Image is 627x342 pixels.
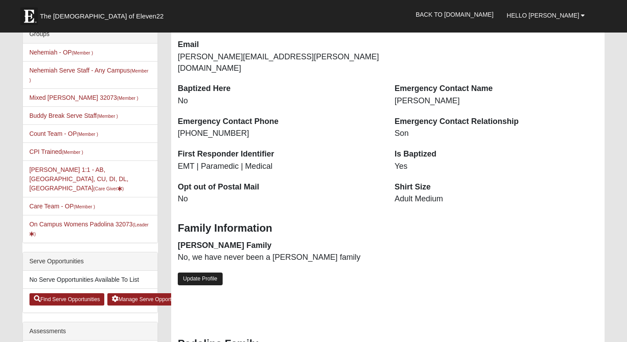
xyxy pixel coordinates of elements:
[62,149,83,155] small: (Member )
[395,128,598,139] dd: Son
[117,95,138,101] small: (Member )
[178,252,381,263] dd: No, we have never been a [PERSON_NAME] family
[29,49,93,56] a: Nehemiah - OP(Member )
[178,182,381,193] dt: Opt out of Postal Mail
[29,221,149,237] a: On Campus Womens Padolina 32073(Leader)
[29,222,149,236] small: (Leader )
[395,149,598,160] dt: Is Baptized
[93,186,124,191] small: (Care Giver )
[20,7,38,25] img: Eleven22 logo
[178,222,598,235] h3: Family Information
[29,148,83,155] a: CPI Trained(Member )
[40,12,164,21] span: The [DEMOGRAPHIC_DATA] of Eleven22
[507,12,579,19] span: Hello [PERSON_NAME]
[97,113,118,119] small: (Member )
[77,131,98,137] small: (Member )
[178,161,381,172] dd: EMT | Paramedic | Medical
[178,193,381,205] dd: No
[500,4,592,26] a: Hello [PERSON_NAME]
[29,203,95,210] a: Care Team - OP(Member )
[178,240,381,251] dt: [PERSON_NAME] Family
[178,149,381,160] dt: First Responder Identifier
[178,83,381,95] dt: Baptized Here
[29,130,98,137] a: Count Team - OP(Member )
[178,273,223,285] a: Update Profile
[395,83,598,95] dt: Emergency Contact Name
[29,112,118,119] a: Buddy Break Serve Staff(Member )
[23,252,158,271] div: Serve Opportunities
[178,128,381,139] dd: [PHONE_NUMBER]
[409,4,500,25] a: Back to [DOMAIN_NAME]
[23,322,158,341] div: Assessments
[395,182,598,193] dt: Shirt Size
[29,67,149,83] a: Nehemiah Serve Staff - Any Campus(Member )
[107,293,191,306] a: Manage Serve Opportunities
[395,193,598,205] dd: Adult Medium
[395,95,598,107] dd: [PERSON_NAME]
[178,116,381,127] dt: Emergency Contact Phone
[74,204,95,209] small: (Member )
[29,166,128,192] a: [PERSON_NAME] 1:1 - AB, [GEOGRAPHIC_DATA], CU, DI, DL, [GEOGRAPHIC_DATA](Care Giver)
[395,116,598,127] dt: Emergency Contact Relationship
[29,94,139,101] a: Mixed [PERSON_NAME] 32073(Member )
[72,50,93,55] small: (Member )
[23,25,158,44] div: Groups
[178,39,381,51] dt: Email
[16,3,192,25] a: The [DEMOGRAPHIC_DATA] of Eleven22
[178,95,381,107] dd: No
[395,161,598,172] dd: Yes
[29,293,105,306] a: Find Serve Opportunities
[178,51,381,74] dd: [PERSON_NAME][EMAIL_ADDRESS][PERSON_NAME][DOMAIN_NAME]
[23,271,158,289] li: No Serve Opportunities Available To List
